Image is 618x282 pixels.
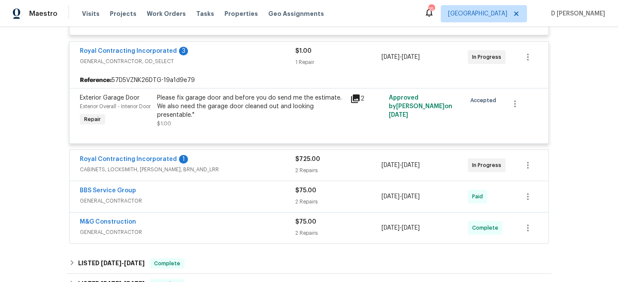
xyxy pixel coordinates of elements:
span: [DATE] [402,225,420,231]
span: [DATE] [402,162,420,168]
div: 15 [428,5,434,14]
span: Paid [472,192,486,201]
span: D [PERSON_NAME] [548,9,605,18]
span: $1.00 [295,48,312,54]
div: 2 [350,94,384,104]
span: Maestro [29,9,58,18]
span: [GEOGRAPHIC_DATA] [448,9,507,18]
h6: LISTED [78,258,145,269]
div: 2 Repairs [295,229,382,237]
span: Approved by [PERSON_NAME] on [389,95,452,118]
span: $75.00 [295,188,316,194]
a: Royal Contracting Incorporated [80,156,177,162]
span: Properties [224,9,258,18]
span: Exterior Garage Door [80,95,139,101]
span: [DATE] [402,194,420,200]
span: - [101,260,145,266]
div: 1 [179,155,188,164]
div: 57D5VZNK26DTG-19a1d9e79 [70,73,548,88]
span: $1.00 [157,121,171,126]
span: In Progress [472,161,505,170]
span: $725.00 [295,156,320,162]
div: 2 Repairs [295,166,382,175]
span: Accepted [470,96,500,105]
span: - [382,192,420,201]
span: [DATE] [389,112,408,118]
span: [DATE] [124,260,145,266]
span: GENERAL_CONTRACTOR, OD_SELECT [80,57,295,66]
span: [DATE] [382,225,400,231]
span: [DATE] [382,194,400,200]
span: Projects [110,9,136,18]
span: Tasks [196,11,214,17]
span: - [382,161,420,170]
span: GENERAL_CONTRACTOR [80,228,295,237]
div: 3 [179,47,188,55]
span: - [382,53,420,61]
span: GENERAL_CONTRACTOR [80,197,295,205]
span: In Progress [472,53,505,61]
a: BBS Service Group [80,188,136,194]
span: Repair [81,115,104,124]
a: M&G Construction [80,219,136,225]
div: Please fix garage door and before you do send me the estimate. We also need the garage door clean... [157,94,345,119]
b: Reference: [80,76,112,85]
div: 2 Repairs [295,197,382,206]
span: Complete [472,224,502,232]
span: [DATE] [101,260,121,266]
span: $75.00 [295,219,316,225]
span: Geo Assignments [268,9,324,18]
span: Visits [82,9,100,18]
span: Complete [151,259,184,268]
span: [DATE] [382,162,400,168]
span: [DATE] [402,54,420,60]
div: LISTED [DATE]-[DATE]Complete [67,253,551,274]
a: Royal Contracting Incorporated [80,48,177,54]
span: CABINETS, LOCKSMITH, [PERSON_NAME], BRN_AND_LRR [80,165,295,174]
div: 1 Repair [295,58,382,67]
span: Exterior Overall - Interior Door [80,104,151,109]
span: [DATE] [382,54,400,60]
span: Work Orders [147,9,186,18]
span: - [382,224,420,232]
